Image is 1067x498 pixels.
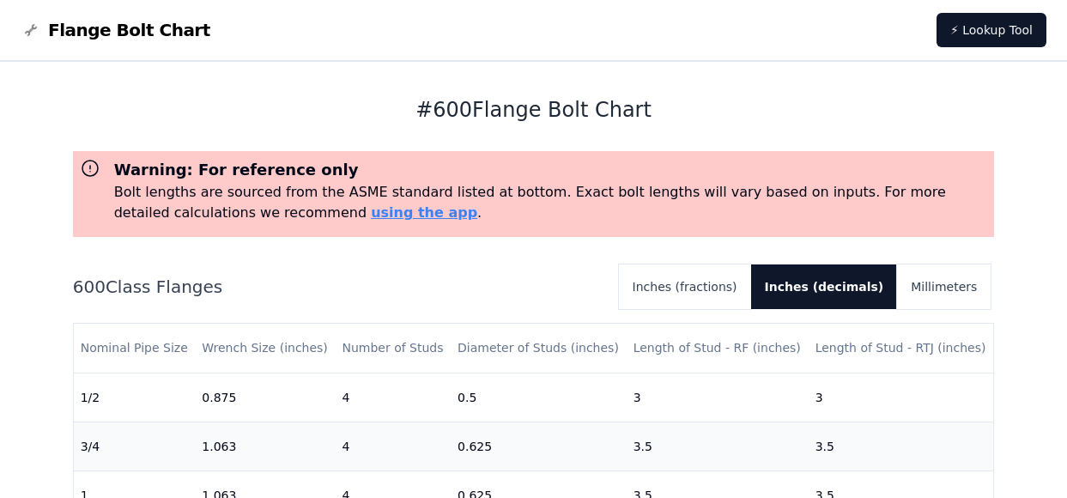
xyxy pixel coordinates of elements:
td: 3 [809,373,994,422]
td: 3 [627,373,809,422]
td: 3/4 [74,422,196,471]
a: using the app [371,204,477,221]
button: Inches (fractions) [619,264,751,309]
a: Flange Bolt Chart LogoFlange Bolt Chart [21,18,210,42]
th: Nominal Pipe Size [74,324,196,373]
td: 1.063 [195,422,335,471]
td: 0.875 [195,373,335,422]
button: Millimeters [897,264,991,309]
h3: Warning: For reference only [114,158,988,182]
td: 4 [335,422,451,471]
span: Flange Bolt Chart [48,18,210,42]
th: Length of Stud - RF (inches) [627,324,809,373]
td: 3.5 [627,422,809,471]
td: 0.5 [451,373,627,422]
th: Wrench Size (inches) [195,324,335,373]
td: 0.625 [451,422,627,471]
td: 4 [335,373,451,422]
a: ⚡ Lookup Tool [937,13,1046,47]
img: Flange Bolt Chart Logo [21,20,41,40]
td: 1/2 [74,373,196,422]
th: Number of Studs [335,324,451,373]
h2: 600 Class Flanges [73,275,605,299]
td: 3.5 [809,422,994,471]
p: Bolt lengths are sourced from the ASME standard listed at bottom. Exact bolt lengths will vary ba... [114,182,988,223]
th: Diameter of Studs (inches) [451,324,627,373]
button: Inches (decimals) [751,264,898,309]
th: Length of Stud - RTJ (inches) [809,324,994,373]
h1: # 600 Flange Bolt Chart [73,96,995,124]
